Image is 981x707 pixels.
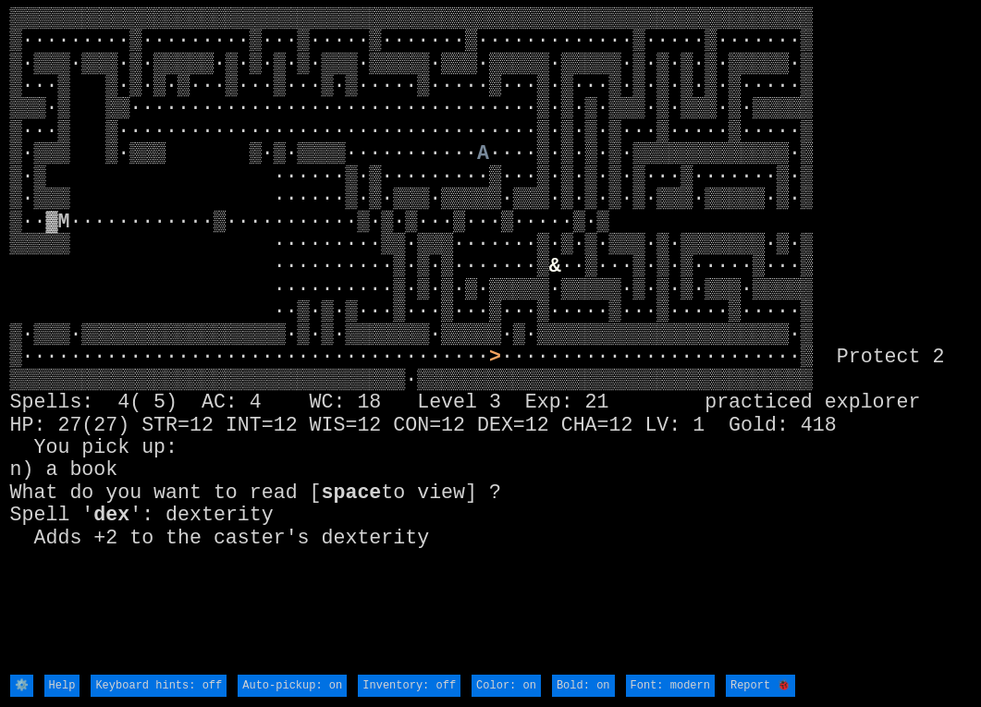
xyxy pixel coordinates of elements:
input: Color: on [472,675,541,697]
input: Report 🐞 [726,675,795,697]
larn: ▒▒▒▒▒▒▒▒▒▒▒▒▒▒▒▒▒▒▒▒▒▒▒▒▒▒▒▒▒▒▒▒▒▒▒▒▒▒▒▒▒▒▒▒▒▒▒▒▒▒▒▒▒▒▒▒▒▒▒▒▒▒▒▒▒▒▒ ▒·········▒·········▒···▒····... [10,7,972,672]
input: Keyboard hints: off [91,675,227,697]
b: dex [93,504,129,526]
font: M [57,211,69,233]
input: Font: modern [626,675,715,697]
input: Help [44,675,80,697]
font: & [549,255,561,277]
input: Auto-pickup: on [238,675,347,697]
b: space [322,481,382,504]
font: > [489,346,501,368]
input: ⚙️ [10,675,33,697]
input: Inventory: off [358,675,460,697]
input: Bold: on [552,675,615,697]
font: A [477,142,489,165]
